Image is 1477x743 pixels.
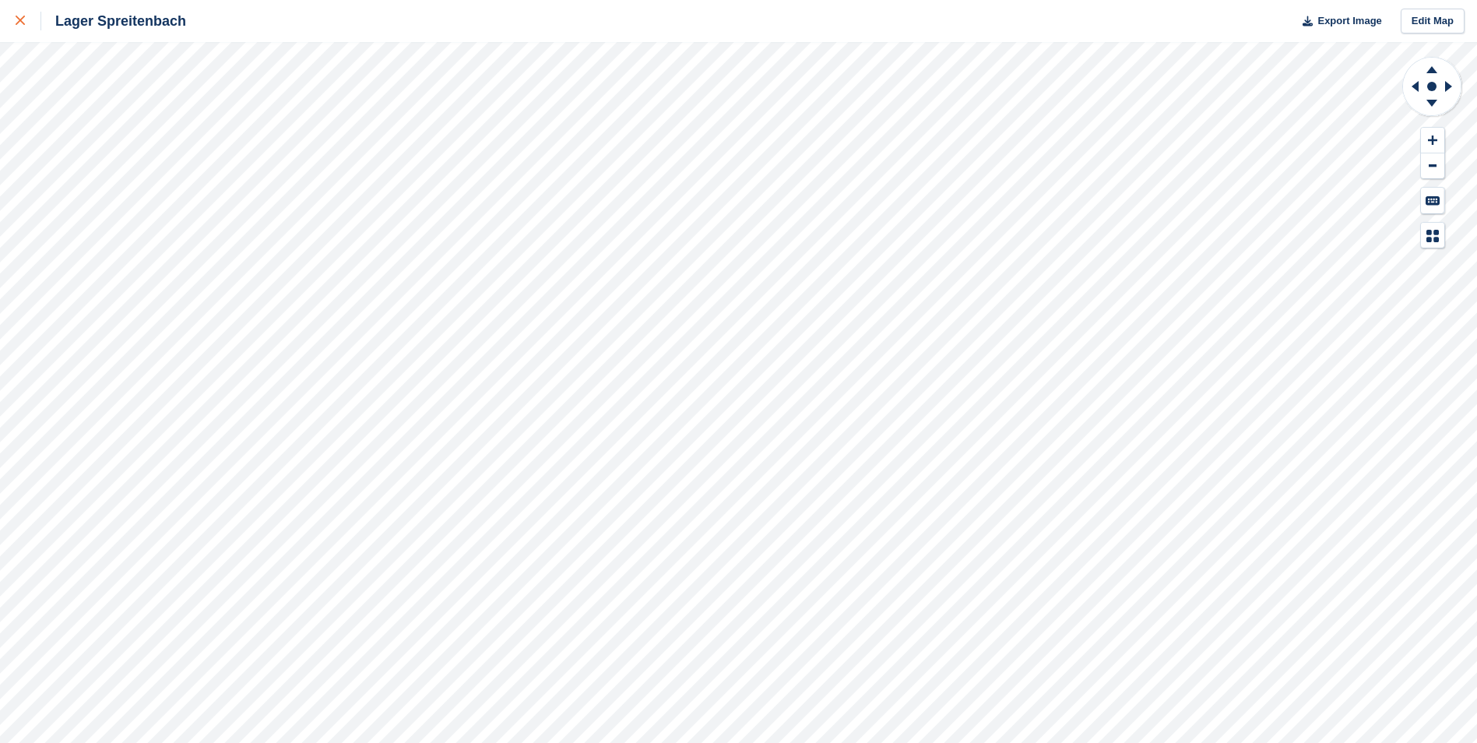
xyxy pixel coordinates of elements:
button: Zoom Out [1421,153,1444,179]
button: Export Image [1293,9,1382,34]
div: Lager Spreitenbach [41,12,186,30]
button: Map Legend [1421,223,1444,248]
button: Zoom In [1421,128,1444,153]
span: Export Image [1317,13,1381,29]
button: Keyboard Shortcuts [1421,188,1444,213]
a: Edit Map [1401,9,1465,34]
